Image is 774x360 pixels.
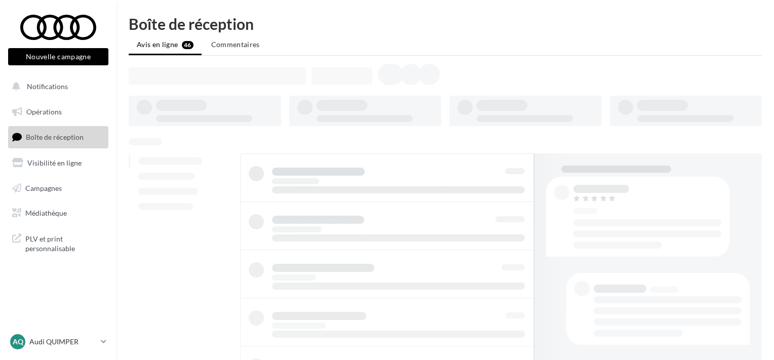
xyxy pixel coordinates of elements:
a: AQ Audi QUIMPER [8,332,108,351]
span: Commentaires [211,40,260,49]
span: Visibilité en ligne [27,158,82,167]
div: Boîte de réception [129,16,762,31]
button: Notifications [6,76,106,97]
span: Opérations [26,107,62,116]
a: Campagnes [6,178,110,199]
a: PLV et print personnalisable [6,228,110,258]
span: Boîte de réception [26,133,84,141]
a: Médiathèque [6,203,110,224]
p: Audi QUIMPER [29,337,97,347]
button: Nouvelle campagne [8,48,108,65]
a: Boîte de réception [6,126,110,148]
span: Campagnes [25,183,62,192]
a: Visibilité en ligne [6,152,110,174]
span: Notifications [27,82,68,91]
a: Opérations [6,101,110,123]
span: PLV et print personnalisable [25,232,104,254]
span: AQ [13,337,23,347]
span: Médiathèque [25,209,67,217]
